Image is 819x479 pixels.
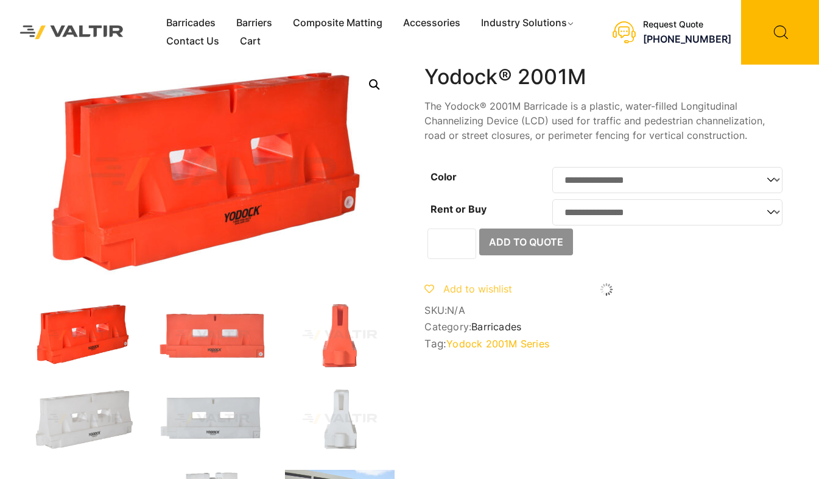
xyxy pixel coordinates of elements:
[447,304,465,316] span: N/A
[471,321,521,333] a: Barricades
[156,32,230,51] a: Contact Us
[479,229,573,255] button: Add to Quote
[643,20,731,30] div: Request Quote
[446,338,549,350] a: Yodock 2001M Series
[427,229,476,259] input: Product quantity
[30,302,139,368] img: 2001M_Org_3Q.jpg
[431,203,487,215] label: Rent or Buy
[9,15,135,50] img: Valtir Rentals
[158,386,267,452] img: 2001M_Nat_Front.jpg
[230,32,271,51] a: Cart
[30,386,139,452] img: 2001M_Nat_3Q.jpg
[431,171,457,183] label: Color
[424,99,789,143] p: The Yodock® 2001M Barricade is a plastic, water-filled Longitudinal Channelizing Device (LCD) use...
[285,302,394,368] img: 2001M_Org_Side.jpg
[643,33,731,45] a: [PHONE_NUMBER]
[156,14,226,32] a: Barricades
[158,302,267,368] img: 2001M_Org_Front.jpg
[285,386,394,452] img: 2001M_Nat_Side.jpg
[424,321,789,333] span: Category:
[393,14,471,32] a: Accessories
[424,305,789,316] span: SKU:
[424,65,789,90] h1: Yodock® 2001M
[424,338,789,350] span: Tag:
[471,14,586,32] a: Industry Solutions
[283,14,393,32] a: Composite Matting
[226,14,283,32] a: Barriers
